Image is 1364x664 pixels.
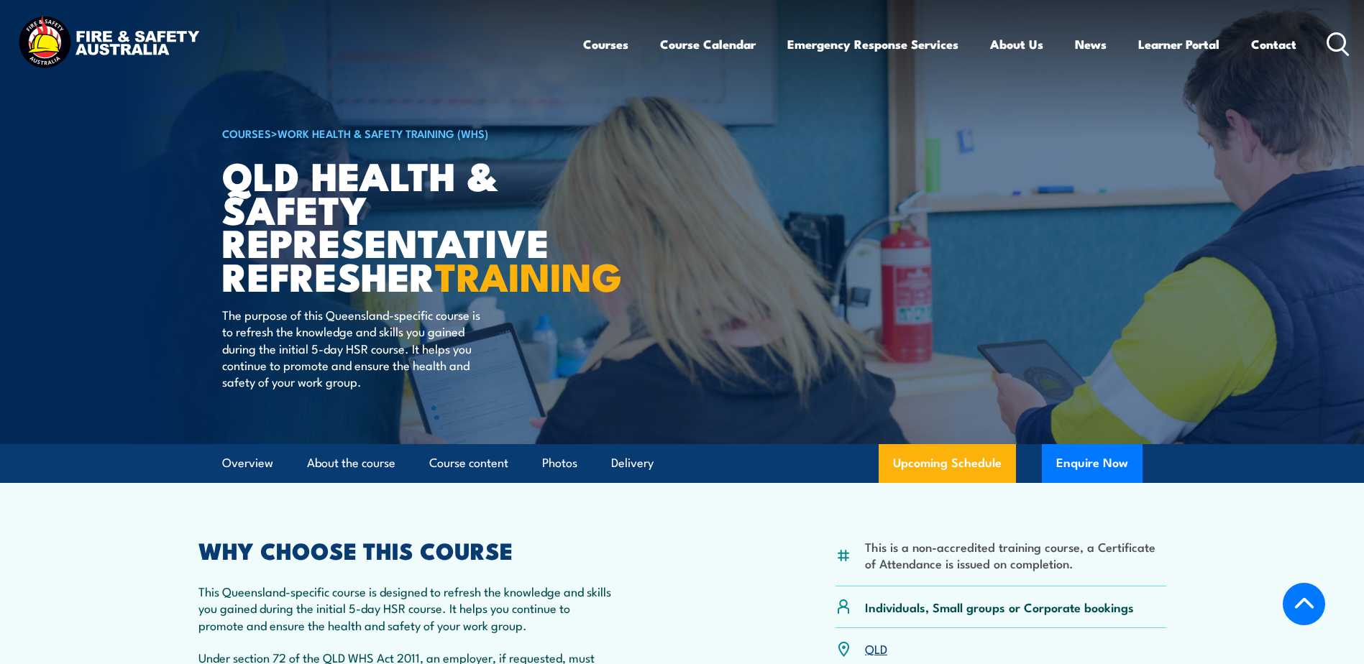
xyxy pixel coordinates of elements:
[990,25,1043,63] a: About Us
[1251,25,1296,63] a: Contact
[660,25,756,63] a: Course Calendar
[435,245,622,305] strong: TRAINING
[1075,25,1107,63] a: News
[278,125,488,141] a: Work Health & Safety Training (WHS)
[1138,25,1219,63] a: Learner Portal
[865,599,1134,615] p: Individuals, Small groups or Corporate bookings
[198,540,618,560] h2: WHY CHOOSE THIS COURSE
[222,306,485,390] p: The purpose of this Queensland-specific course is to refresh the knowledge and skills you gained ...
[222,124,577,142] h6: >
[1042,444,1143,483] button: Enquire Now
[198,583,618,633] p: This Queensland-specific course is designed to refresh the knowledge and skills you gained during...
[307,444,395,482] a: About the course
[865,640,887,657] a: QLD
[611,444,654,482] a: Delivery
[787,25,958,63] a: Emergency Response Services
[222,158,577,292] h1: QLD Health & Safety Representative Refresher
[865,538,1166,572] li: This is a non-accredited training course, a Certificate of Attendance is issued on completion.
[222,444,273,482] a: Overview
[542,444,577,482] a: Photos
[583,25,628,63] a: Courses
[429,444,508,482] a: Course content
[222,125,271,141] a: COURSES
[879,444,1016,483] a: Upcoming Schedule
